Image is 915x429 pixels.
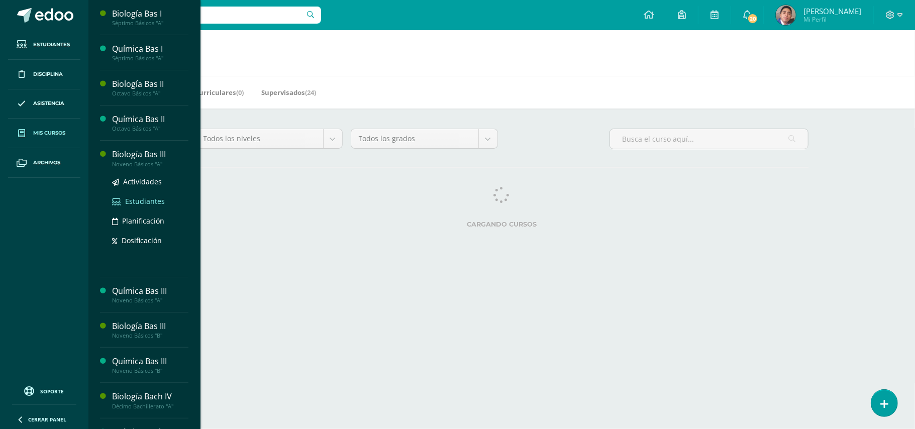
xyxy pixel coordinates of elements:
[196,129,342,148] a: Todos los niveles
[28,416,66,423] span: Cerrar panel
[359,129,471,148] span: Todos los grados
[112,176,188,187] a: Actividades
[8,30,80,60] a: Estudiantes
[8,148,80,178] a: Archivos
[125,196,165,206] span: Estudiantes
[112,235,188,246] a: Dosificación
[112,114,188,132] a: Química Bas IIOctavo Básicos "A"
[610,129,808,149] input: Busca el curso aquí...
[112,285,188,304] a: Química Bas IIINoveno Básicos "A"
[803,15,861,24] span: Mi Perfil
[8,89,80,119] a: Asistencia
[112,356,188,367] div: Química Bas III
[112,55,188,62] div: Séptimo Básicos "A"
[8,119,80,148] a: Mis cursos
[351,129,497,148] a: Todos los grados
[123,177,162,186] span: Actividades
[112,391,188,402] div: Biología Bach IV
[112,391,188,409] a: Biología Bach IVDécimo Bachillerato "A"
[8,60,80,89] a: Disciplina
[112,20,188,27] div: Séptimo Básicos "A"
[112,43,188,62] a: Química Bas ISéptimo Básicos "A"
[236,88,244,97] span: (0)
[112,78,188,90] div: Biología Bas II
[112,8,188,20] div: Biología Bas I
[112,367,188,374] div: Noveno Básicos "B"
[112,114,188,125] div: Química Bas II
[112,285,188,297] div: Química Bas III
[95,7,321,24] input: Busca un usuario...
[112,43,188,55] div: Química Bas I
[112,149,188,167] a: Biología Bas IIINoveno Básicos "A"
[112,320,188,332] div: Biología Bas III
[112,332,188,339] div: Noveno Básicos "B"
[803,6,861,16] span: [PERSON_NAME]
[261,84,316,100] a: Supervisados(24)
[41,388,64,395] span: Soporte
[747,13,758,24] span: 20
[33,41,70,49] span: Estudiantes
[112,195,188,207] a: Estudiantes
[112,78,188,97] a: Biología Bas IIOctavo Básicos "A"
[33,70,63,78] span: Disciplina
[165,84,244,100] a: Mis Extracurriculares(0)
[33,129,65,137] span: Mis cursos
[776,5,796,25] img: 045b1e7a8ae5b45e72d08cce8d27521f.png
[112,403,188,410] div: Décimo Bachillerato "A"
[112,356,188,374] a: Química Bas IIINoveno Básicos "B"
[112,320,188,339] a: Biología Bas IIINoveno Básicos "B"
[195,221,808,228] label: Cargando cursos
[33,99,64,108] span: Asistencia
[33,159,60,167] span: Archivos
[305,88,316,97] span: (24)
[112,125,188,132] div: Octavo Básicos "A"
[122,216,164,226] span: Planificación
[112,161,188,168] div: Noveno Básicos "A"
[12,384,76,397] a: Soporte
[204,129,316,148] span: Todos los niveles
[112,297,188,304] div: Noveno Básicos "A"
[112,215,188,227] a: Planificación
[112,149,188,160] div: Biología Bas III
[122,236,162,245] span: Dosificación
[112,90,188,97] div: Octavo Básicos "A"
[112,8,188,27] a: Biología Bas ISéptimo Básicos "A"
